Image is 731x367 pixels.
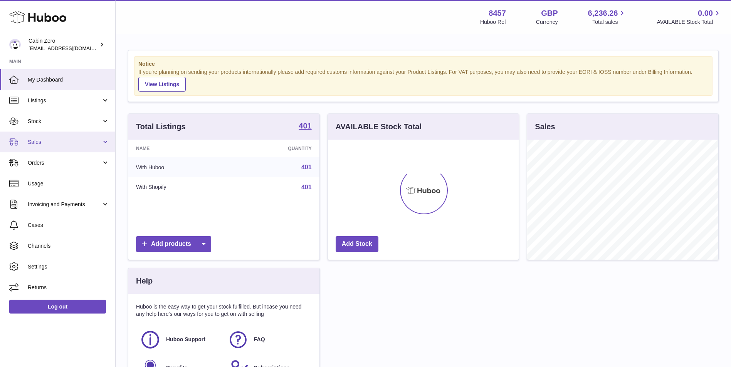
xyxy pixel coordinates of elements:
a: FAQ [228,329,308,350]
span: Invoicing and Payments [28,201,101,208]
h3: Total Listings [136,122,186,132]
div: Huboo Ref [480,18,506,26]
span: Huboo Support [166,336,205,343]
span: Returns [28,284,109,291]
span: 0.00 [698,8,713,18]
span: Sales [28,138,101,146]
td: With Shopify [128,177,231,197]
p: Huboo is the easy way to get your stock fulfilled. But incase you need any help here's our ways f... [136,303,312,318]
span: 6,236.26 [588,8,618,18]
a: 0.00 AVAILABLE Stock Total [657,8,722,26]
span: AVAILABLE Stock Total [657,18,722,26]
span: Total sales [592,18,627,26]
span: Stock [28,118,101,125]
span: Cases [28,222,109,229]
div: If you're planning on sending your products internationally please add required customs informati... [138,68,708,92]
div: Currency [536,18,558,26]
th: Name [128,140,231,157]
span: Listings [28,97,101,104]
h3: Help [136,276,153,286]
span: Channels [28,242,109,250]
a: 401 [299,122,311,131]
a: 401 [301,184,312,190]
strong: Notice [138,60,708,68]
strong: GBP [541,8,558,18]
a: 401 [301,164,312,170]
h3: Sales [535,122,555,132]
span: Settings [28,263,109,270]
a: Add Stock [336,236,378,252]
th: Quantity [231,140,319,157]
span: Usage [28,180,109,187]
span: FAQ [254,336,265,343]
strong: 8457 [489,8,506,18]
a: 6,236.26 Total sales [588,8,627,26]
a: Add products [136,236,211,252]
span: [EMAIL_ADDRESS][DOMAIN_NAME] [29,45,113,51]
strong: 401 [299,122,311,130]
a: Huboo Support [140,329,220,350]
span: My Dashboard [28,76,109,83]
a: Log out [9,300,106,314]
td: With Huboo [128,157,231,177]
span: Orders [28,159,101,167]
a: View Listings [138,77,186,92]
div: Cabin Zero [29,37,98,52]
h3: AVAILABLE Stock Total [336,122,422,132]
img: internalAdmin-8457@internal.huboo.com [9,39,21,50]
